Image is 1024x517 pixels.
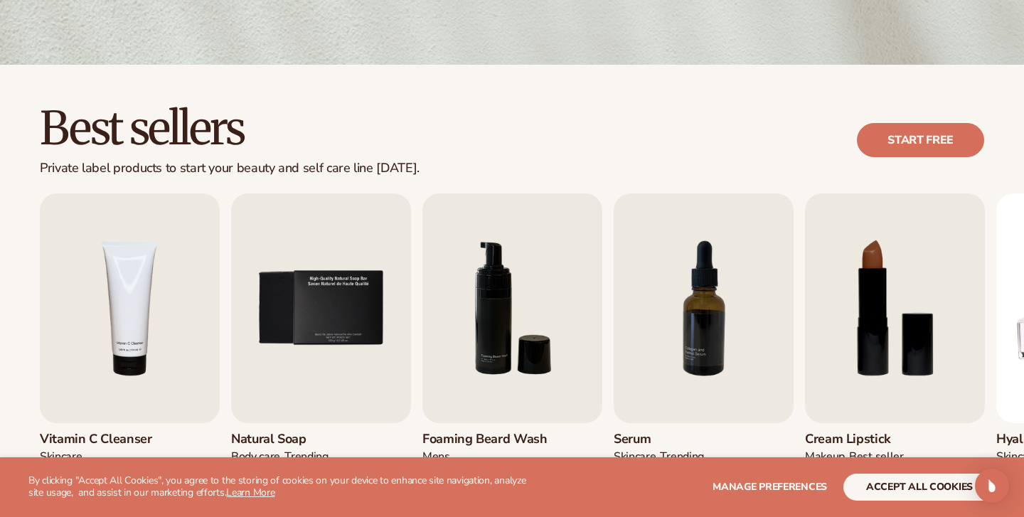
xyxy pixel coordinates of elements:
[857,123,984,157] a: Start free
[40,449,82,464] div: Skincare
[284,449,328,464] div: TRENDING
[40,105,420,152] h2: Best sellers
[422,193,602,491] a: 6 / 9
[28,475,535,499] p: By clicking "Accept All Cookies", you agree to the storing of cookies on your device to enhance s...
[805,432,904,447] h3: Cream Lipstick
[975,469,1009,503] div: Open Intercom Messenger
[805,193,985,491] a: 8 / 9
[422,449,450,464] div: mens
[226,486,274,499] a: Learn More
[40,193,220,491] a: 4 / 9
[849,449,904,464] div: BEST SELLER
[422,432,548,447] h3: Foaming beard wash
[614,193,794,491] a: 7 / 9
[805,449,845,464] div: MAKEUP
[40,161,420,176] div: Private label products to start your beauty and self care line [DATE].
[843,474,996,501] button: accept all cookies
[231,432,329,447] h3: Natural Soap
[614,449,656,464] div: SKINCARE
[713,474,827,501] button: Manage preferences
[231,193,411,491] a: 5 / 9
[231,449,280,464] div: BODY Care
[713,480,827,494] span: Manage preferences
[614,432,704,447] h3: Serum
[660,449,703,464] div: TRENDING
[40,432,152,447] h3: Vitamin C Cleanser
